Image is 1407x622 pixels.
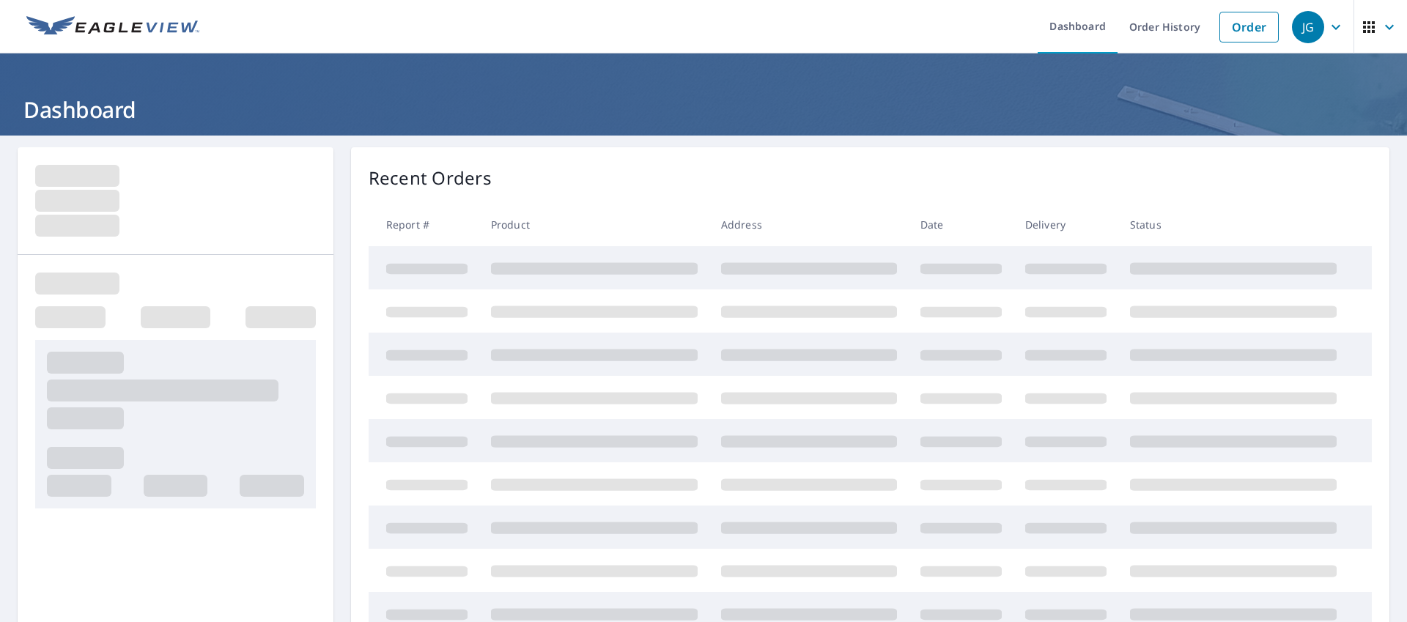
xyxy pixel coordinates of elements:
th: Product [479,203,709,246]
img: EV Logo [26,16,199,38]
th: Date [909,203,1013,246]
h1: Dashboard [18,95,1389,125]
th: Address [709,203,909,246]
div: JG [1292,11,1324,43]
a: Order [1219,12,1279,42]
th: Status [1118,203,1348,246]
th: Report # [369,203,479,246]
th: Delivery [1013,203,1118,246]
p: Recent Orders [369,165,492,191]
